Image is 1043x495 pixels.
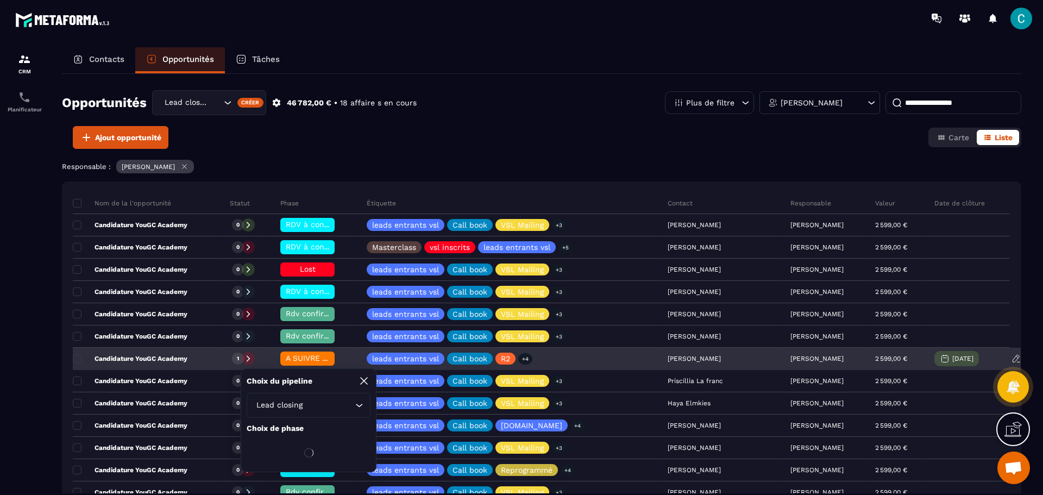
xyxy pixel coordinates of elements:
p: +3 [552,375,566,387]
h2: Opportunités [62,92,147,114]
p: Choix du pipeline [247,376,312,386]
p: +3 [552,331,566,342]
p: R2 [501,355,510,362]
p: Contacts [89,54,124,64]
p: Date de clôture [934,199,985,208]
p: 18 affaire s en cours [340,98,417,108]
p: CRM [3,68,46,74]
p: Statut [230,199,250,208]
p: Candidature YouGC Academy [73,399,187,408]
button: Liste [977,130,1019,145]
p: +3 [552,442,566,454]
p: 0 [236,399,240,407]
p: leads entrants vsl [372,288,439,296]
p: Call book [453,221,487,229]
p: 0 [236,243,240,251]
p: [DOMAIN_NAME] [501,422,562,429]
p: [PERSON_NAME] [790,243,844,251]
p: Candidature YouGC Academy [73,287,187,296]
div: Créer [237,98,264,108]
p: 2 599,00 € [875,466,907,474]
p: Masterclass [372,243,416,251]
p: VSL Mailing [501,221,544,229]
span: Rdv confirmé ✅ [286,331,347,340]
p: VSL Mailing [501,288,544,296]
p: Responsable [790,199,831,208]
p: Valeur [875,199,895,208]
span: Lead closing [254,399,305,411]
p: leads entrants vsl [372,377,439,385]
p: 0 [236,221,240,229]
p: Candidature YouGC Academy [73,243,187,252]
p: Candidature YouGC Academy [73,221,187,229]
span: A SUIVRE ⏳ [286,354,332,362]
div: Ouvrir le chat [997,452,1030,484]
p: +4 [518,353,532,365]
p: Candidature YouGC Academy [73,421,187,430]
p: Responsable : [62,162,111,171]
p: [PERSON_NAME] [781,99,843,106]
p: +3 [552,220,566,231]
p: 0 [236,377,240,385]
p: VSL Mailing [501,266,544,273]
span: Lead closing [162,97,210,109]
p: 2 599,00 € [875,266,907,273]
a: Opportunités [135,47,225,73]
p: Call book [453,466,487,474]
p: 0 [236,288,240,296]
p: 2 599,00 € [875,377,907,385]
p: 0 [236,466,240,474]
p: 46 782,00 € [287,98,331,108]
span: Liste [995,133,1013,142]
p: +5 [558,242,573,253]
p: VSL Mailing [501,377,544,385]
div: Search for option [247,393,370,418]
p: VSL Mailing [501,399,544,407]
span: RDV à conf. A RAPPELER [286,220,377,229]
p: [PERSON_NAME] [790,333,844,340]
input: Search for option [210,97,221,109]
p: Call book [453,288,487,296]
p: Call book [453,444,487,452]
a: Tâches [225,47,291,73]
p: Call book [453,422,487,429]
p: 2 599,00 € [875,444,907,452]
p: 0 [236,444,240,452]
p: leads entrants vsl [372,221,439,229]
img: logo [15,10,113,30]
p: leads entrants vsl [372,310,439,318]
p: 2 599,00 € [875,422,907,429]
p: Planificateur [3,106,46,112]
p: Call book [453,266,487,273]
p: +4 [570,420,585,431]
p: Candidature YouGC Academy [73,354,187,363]
p: leads entrants vsl [372,422,439,429]
p: Candidature YouGC Academy [73,443,187,452]
p: Nom de la l'opportunité [73,199,171,208]
span: Carte [948,133,969,142]
p: • [334,98,337,108]
p: [PERSON_NAME] [790,266,844,273]
p: leads entrants vsl [483,243,550,251]
input: Search for option [305,399,353,411]
p: Choix de phase [247,423,370,434]
p: Call book [453,310,487,318]
a: formationformationCRM [3,45,46,83]
p: [PERSON_NAME] [790,466,844,474]
span: RDV à conf. A RAPPELER [286,242,377,251]
p: 2 599,00 € [875,310,907,318]
p: Reprogrammé [501,466,552,474]
p: Tâches [252,54,280,64]
img: scheduler [18,91,31,104]
p: VSL Mailing [501,444,544,452]
p: Candidature YouGC Academy [73,265,187,274]
p: Candidature YouGC Academy [73,332,187,341]
p: +4 [561,465,575,476]
p: leads entrants vsl [372,266,439,273]
p: +3 [552,309,566,320]
span: Ajout opportunité [95,132,161,143]
p: Opportunités [162,54,214,64]
p: +3 [552,398,566,409]
button: Carte [931,130,976,145]
p: Candidature YouGC Academy [73,466,187,474]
